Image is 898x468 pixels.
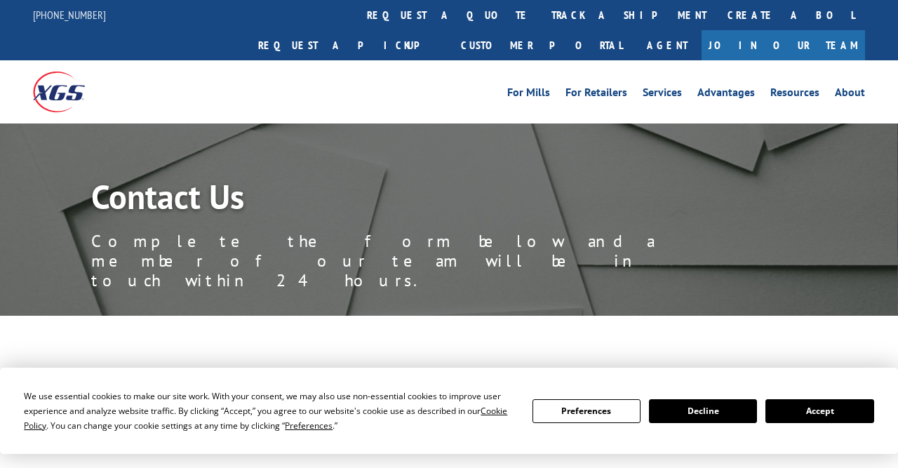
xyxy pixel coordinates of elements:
p: Complete the form below and a member of our team will be in touch within 24 hours. [91,232,723,290]
button: Preferences [532,399,641,423]
div: We use essential cookies to make our site work. With your consent, we may also use non-essential ... [24,389,515,433]
a: For Retailers [565,87,627,102]
h1: Contact Us [91,180,723,220]
a: About [835,87,865,102]
a: Join Our Team [702,30,865,60]
a: Services [643,87,682,102]
span: Preferences [285,420,333,432]
a: Advantages [697,87,755,102]
a: [PHONE_NUMBER] [33,8,106,22]
a: For Mills [507,87,550,102]
button: Accept [765,399,873,423]
a: Resources [770,87,819,102]
a: Request a pickup [248,30,450,60]
a: Agent [633,30,702,60]
a: Customer Portal [450,30,633,60]
button: Decline [649,399,757,423]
